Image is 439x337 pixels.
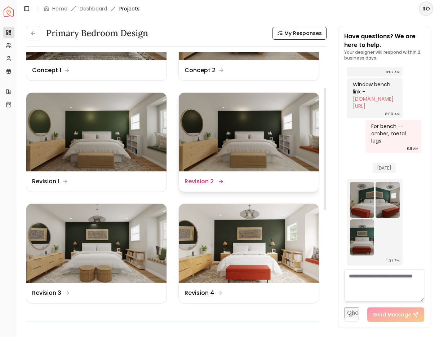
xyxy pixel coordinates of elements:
[353,81,396,110] div: Window bench link -
[26,203,167,303] a: Revision 3Revision 3
[350,182,374,218] img: Chat Image
[178,203,319,303] a: Revision 4Revision 4
[46,27,148,39] h3: Primary Bedroom Design
[373,163,396,173] span: [DATE]
[26,204,167,283] img: Revision 3
[4,6,14,17] img: Spacejoy Logo
[376,182,400,218] img: Chat Image
[32,177,59,186] dd: Revision 1
[353,95,394,110] a: [DOMAIN_NAME][URL]
[272,27,327,40] button: My Responses
[4,6,14,17] a: Spacejoy
[179,204,319,283] img: Revision 4
[178,92,319,192] a: Revision 2Revision 2
[371,123,414,144] div: For bench -- amber, metal legs
[284,30,322,37] span: My Responses
[26,93,167,172] img: Revision 1
[26,92,167,192] a: Revision 1Revision 1
[44,5,139,12] nav: breadcrumb
[179,93,319,172] img: Revision 2
[386,69,400,76] div: 8:07 AM
[385,110,400,118] div: 8:09 AM
[32,289,61,297] dd: Revision 3
[344,49,425,61] p: Your designer will respond within 2 business days.
[419,1,433,16] button: RO
[407,145,418,152] div: 8:11 AM
[420,2,433,15] span: RO
[80,5,107,12] a: Dashboard
[119,5,139,12] span: Projects
[185,177,214,186] dd: Revision 2
[350,219,374,255] img: Chat Image
[52,5,67,12] a: Home
[185,289,214,297] dd: Revision 4
[185,66,216,75] dd: Concept 2
[386,257,400,264] div: 11:37 PM
[344,32,425,49] p: Have questions? We are here to help.
[32,66,61,75] dd: Concept 1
